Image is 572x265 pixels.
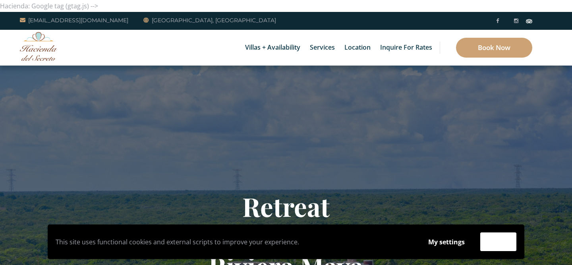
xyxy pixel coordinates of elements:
a: [GEOGRAPHIC_DATA], [GEOGRAPHIC_DATA] [143,15,276,25]
img: Tripadvisor_logomark.svg [526,19,532,23]
img: Awesome Logo [20,32,58,61]
a: Inquire for Rates [376,30,436,66]
button: Accept [480,232,516,251]
a: Book Now [456,38,532,58]
a: Services [306,30,339,66]
a: Villas + Availability [241,30,304,66]
button: My settings [421,233,472,251]
p: This site uses functional cookies and external scripts to improve your experience. [56,236,413,248]
a: [EMAIL_ADDRESS][DOMAIN_NAME] [20,15,128,25]
a: Location [340,30,375,66]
